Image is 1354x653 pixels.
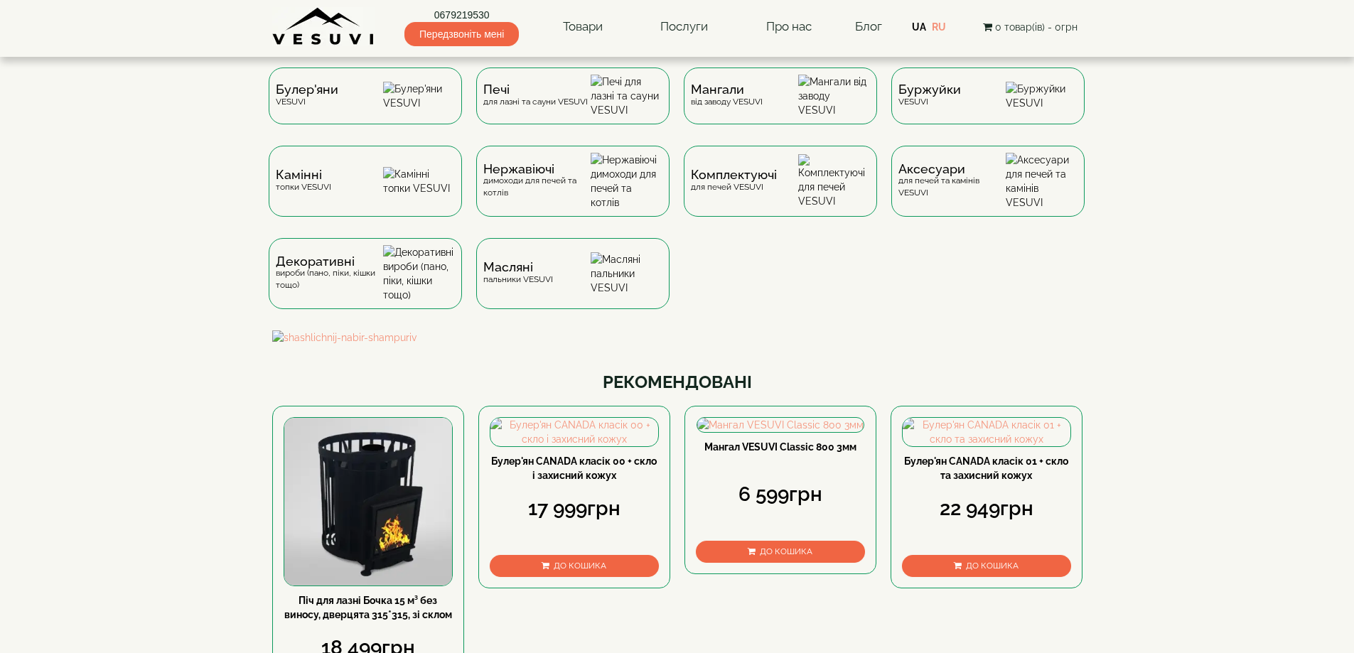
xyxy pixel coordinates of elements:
[262,146,469,238] a: Каміннітопки VESUVI Камінні топки VESUVI
[884,68,1092,146] a: БуржуйкиVESUVI Буржуйки VESUVI
[704,441,856,453] a: Мангал VESUVI Classic 800 3мм
[898,84,961,95] span: Буржуйки
[483,84,588,95] span: Печі
[677,68,884,146] a: Мангаливід заводу VESUVI Мангали від заводу VESUVI
[483,84,588,107] div: для лазні та сауни VESUVI
[902,555,1071,577] button: До кошика
[902,495,1071,523] div: 22 949грн
[691,169,777,180] span: Комплектуючі
[591,75,662,117] img: Печі для лазні та сауни VESUVI
[912,21,926,33] a: UA
[855,19,882,33] a: Блог
[276,84,338,95] span: Булер'яни
[404,22,519,46] span: Передзвоніть мені
[591,252,662,295] img: Масляні пальники VESUVI
[284,418,452,585] img: Піч для лазні Бочка 15 м³ без виносу, дверцята 315*315, зі склом
[898,163,1006,175] span: Аксесуари
[276,256,383,291] div: вироби (пано, піки, кішки тощо)
[979,19,1082,35] button: 0 товар(ів) - 0грн
[932,21,946,33] a: RU
[1006,153,1078,210] img: Аксесуари для печей та камінів VESUVI
[262,68,469,146] a: Булер'яниVESUVI Булер'яни VESUVI
[697,418,864,432] img: Мангал VESUVI Classic 800 3мм
[490,555,659,577] button: До кошика
[554,561,606,571] span: До кошика
[383,245,455,302] img: Декоративні вироби (пано, піки, кішки тощо)
[469,68,677,146] a: Печідля лазні та сауни VESUVI Печі для лазні та сауни VESUVI
[898,84,961,107] div: VESUVI
[404,8,519,22] a: 0679219530
[272,330,1082,345] img: shashlichnij-nabir-shampuriv
[752,11,826,43] a: Про нас
[691,84,763,95] span: Мангали
[995,21,1078,33] span: 0 товар(ів) - 0грн
[483,163,591,175] span: Нержавіючі
[262,238,469,330] a: Декоративнівироби (пано, піки, кішки тощо) Декоративні вироби (пано, піки, кішки тощо)
[272,7,375,46] img: Завод VESUVI
[276,169,331,180] span: Камінні
[760,546,812,556] span: До кошика
[884,146,1092,238] a: Аксесуаридля печей та камінів VESUVI Аксесуари для печей та камінів VESUVI
[469,238,677,330] a: Масляніпальники VESUVI Масляні пальники VESUVI
[383,167,455,195] img: Камінні топки VESUVI
[383,82,455,110] img: Булер'яни VESUVI
[483,261,553,273] span: Масляні
[490,418,658,446] img: Булер'ян CANADA класік 00 + скло і захисний кожух
[966,561,1019,571] span: До кошика
[898,163,1006,199] div: для печей та камінів VESUVI
[646,11,722,43] a: Послуги
[696,541,865,563] button: До кошика
[491,455,657,481] a: Булер'ян CANADA класік 00 + скло і захисний кожух
[696,480,865,509] div: 6 599грн
[483,261,553,285] div: пальники VESUVI
[276,169,331,193] div: топки VESUVI
[284,595,452,620] a: Піч для лазні Бочка 15 м³ без виносу, дверцята 315*315, зі склом
[677,146,884,238] a: Комплектуючідля печей VESUVI Комплектуючі для печей VESUVI
[691,84,763,107] div: від заводу VESUVI
[276,256,383,267] span: Декоративні
[483,163,591,199] div: димоходи для печей та котлів
[903,418,1070,446] img: Булер'ян CANADA класік 01 + скло та захисний кожух
[1006,82,1078,110] img: Буржуйки VESUVI
[798,75,870,117] img: Мангали від заводу VESUVI
[591,153,662,210] img: Нержавіючі димоходи для печей та котлів
[904,455,1068,481] a: Булер'ян CANADA класік 01 + скло та захисний кожух
[469,146,677,238] a: Нержавіючідимоходи для печей та котлів Нержавіючі димоходи для печей та котлів
[549,11,617,43] a: Товари
[276,84,338,107] div: VESUVI
[691,169,777,193] div: для печей VESUVI
[798,154,870,208] img: Комплектуючі для печей VESUVI
[490,495,659,523] div: 17 999грн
